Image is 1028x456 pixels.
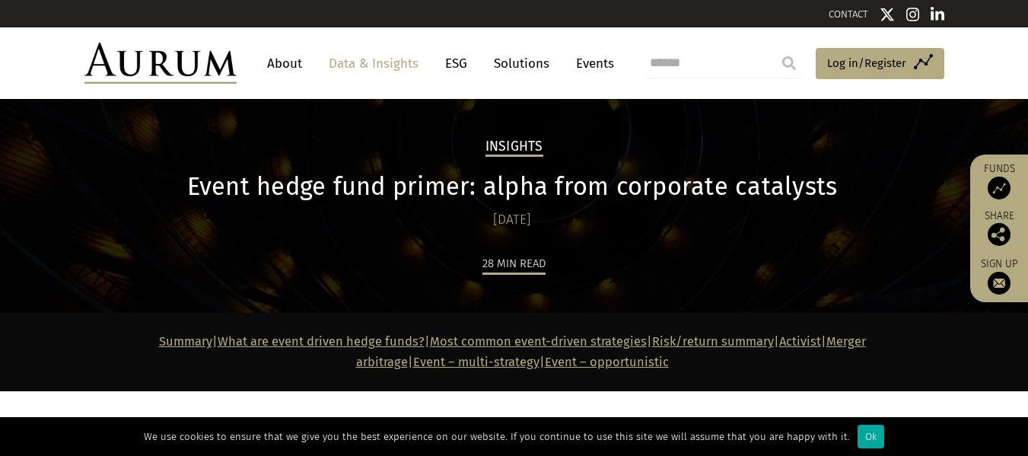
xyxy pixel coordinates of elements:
strong: | | | | | | | [159,334,866,368]
img: Sign up to our newsletter [988,272,1010,295]
a: CONTACT [829,8,868,20]
img: Instagram icon [906,7,920,22]
a: Solutions [486,49,557,78]
a: Event – opportunistic [545,355,669,369]
span: Log in/Register [827,54,906,72]
h1: Event hedge fund primer: alpha from corporate catalysts [149,172,876,202]
a: Events [568,49,614,78]
a: Event – multi-strategy [413,355,539,369]
a: Log in/Register [816,48,944,80]
img: Aurum [84,43,237,84]
a: Risk/return summary [652,334,774,349]
div: Ok [858,425,884,448]
div: Share [978,211,1020,246]
a: What are event driven hedge funds? [218,334,425,349]
img: Share this post [988,223,1010,246]
img: Access Funds [988,177,1010,199]
a: Sign up [978,257,1020,295]
a: About [259,49,310,78]
input: Submit [774,48,804,78]
img: Twitter icon [880,7,895,22]
div: [DATE] [149,209,876,231]
a: ESG [438,49,475,78]
a: Funds [978,162,1020,199]
img: Linkedin icon [931,7,944,22]
a: Data & Insights [321,49,426,78]
div: 28 min read [482,254,546,275]
a: Activist [779,334,821,349]
h2: Insights [485,139,543,157]
a: Most common event-driven strategies [430,334,647,349]
a: Summary [159,334,212,349]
